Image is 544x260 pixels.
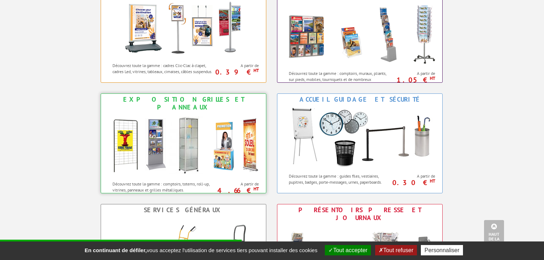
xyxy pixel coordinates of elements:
p: 0.39 € [213,70,259,74]
a: Exposition Grilles et Panneaux Exposition Grilles et Panneaux Découvrez toute la gamme : comptoir... [101,93,266,193]
a: Haut de la page [484,220,504,249]
a: Accueil Guidage et Sécurité Accueil Guidage et Sécurité Découvrez toute la gamme : guides files, ... [277,93,443,193]
span: A partir de [393,71,435,76]
span: A partir de [393,173,435,179]
button: Tout refuser [375,245,417,255]
button: Personnaliser (fenêtre modale) [421,245,463,255]
div: Exposition Grilles et Panneaux [103,96,264,111]
button: Tout accepter [325,245,371,255]
sup: HT [253,67,259,73]
p: Découvrez toute la gamme : cadres Clic-Clac à clapet, cadres Led, vitrines, tableaux, cimaises, c... [112,62,214,75]
p: Découvrez toute la gamme : guides files, vestiaires, pupitres, badges, porte-messages, urnes, pap... [289,173,391,185]
div: Présentoirs Presse et Journaux [279,206,440,222]
p: 1.05 € [389,78,435,82]
p: Découvrez toute la gamme : comptoirs, muraux, pliants, sur pieds, mobiles, tourniquets et de nomb... [289,70,391,88]
div: Services Généraux [103,206,264,214]
strong: En continuant de défiler, [85,247,147,253]
sup: HT [253,186,259,192]
img: Exposition Grilles et Panneaux [105,113,262,177]
p: Découvrez toute la gamme : comptoirs, totems, roll-up, vitrines, panneaux et grilles métalliques. [112,181,214,193]
span: A partir de [216,63,259,68]
span: vous acceptez l'utilisation de services tiers pouvant installer des cookies [81,247,321,253]
img: Accueil Guidage et Sécurité [281,105,438,169]
sup: HT [430,75,435,81]
p: 0.30 € [389,180,435,185]
div: Accueil Guidage et Sécurité [279,96,440,103]
p: 4.66 € [213,188,259,193]
sup: HT [430,178,435,184]
img: Présentoirs et Porte-brochures [281,2,438,67]
span: A partir de [216,181,259,187]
